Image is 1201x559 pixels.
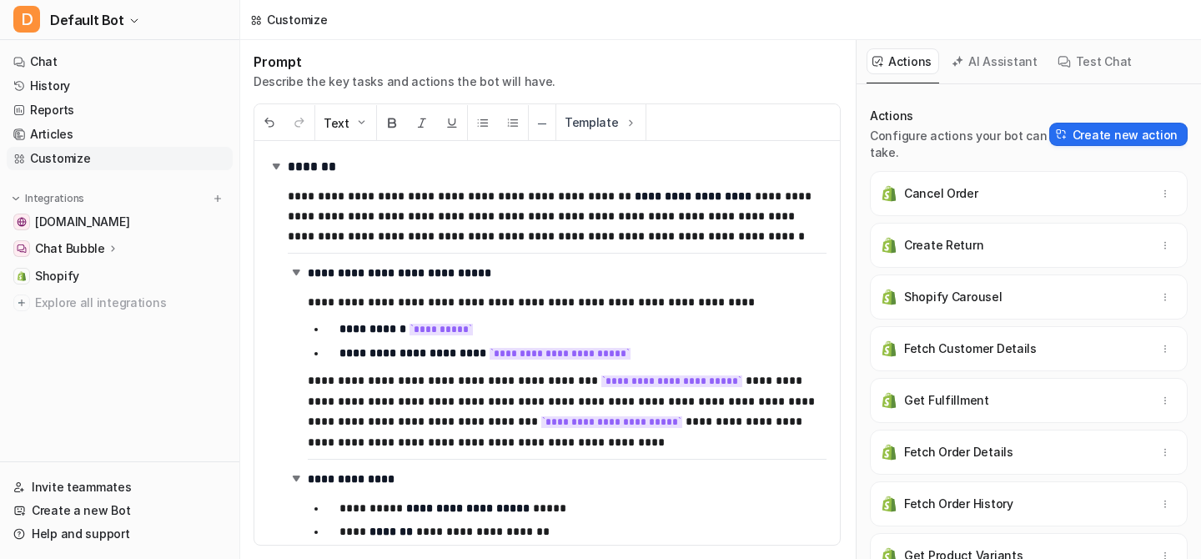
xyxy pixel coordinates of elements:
button: Undo [254,105,284,141]
button: Italic [407,105,437,141]
img: Fetch Customer Details icon [881,340,897,357]
a: History [7,74,233,98]
p: Integrations [25,192,84,205]
h1: Prompt [254,53,555,70]
button: Bold [377,105,407,141]
img: Italic [415,116,429,129]
a: ShopifyShopify [7,264,233,288]
p: Actions [870,108,1049,124]
p: Create Return [904,237,983,254]
a: Articles [7,123,233,146]
img: Dropdown Down Arrow [354,116,368,129]
img: Unordered List [476,116,490,129]
span: Shopify [35,268,79,285]
img: Undo [263,116,276,129]
span: [DOMAIN_NAME] [35,214,129,230]
p: Cancel Order [904,185,978,202]
a: Help and support [7,522,233,546]
button: Test Chat [1052,48,1139,74]
button: AI Assistant [946,48,1045,74]
button: Template [556,104,646,140]
img: expand-arrow.svg [288,264,304,280]
img: Shopify Carousel icon [881,289,897,305]
button: Actions [867,48,939,74]
button: Integrations [7,190,89,207]
button: Unordered List [468,105,498,141]
a: Chat [7,50,233,73]
p: Describe the key tasks and actions the bot will have. [254,73,555,90]
img: Cancel Order icon [881,185,897,202]
span: Default Bot [50,8,124,32]
p: Fetch Order History [904,496,1013,512]
img: Ordered List [506,116,520,129]
img: menu_add.svg [212,193,224,204]
img: Underline [445,116,459,129]
img: Bold [385,116,399,129]
a: www.antoinetteferwerda.com.au[DOMAIN_NAME] [7,210,233,234]
a: Customize [7,147,233,170]
button: Create new action [1049,123,1188,146]
p: Fetch Order Details [904,444,1013,461]
img: Get Fulfillment icon [881,392,897,409]
button: Redo [284,105,314,141]
img: www.antoinetteferwerda.com.au [17,217,27,227]
img: explore all integrations [13,295,30,311]
button: Underline [437,105,467,141]
span: D [13,6,40,33]
button: ─ [529,105,555,141]
p: Configure actions your bot can take. [870,128,1049,161]
p: Get Fulfillment [904,392,989,409]
div: Customize [267,11,327,28]
p: Chat Bubble [35,240,105,257]
img: Chat Bubble [17,244,27,254]
img: expand menu [10,193,22,204]
img: Redo [293,116,306,129]
img: Create action [1056,128,1068,140]
img: expand-arrow.svg [288,470,304,486]
img: Template [624,116,637,129]
a: Invite teammates [7,476,233,499]
button: Ordered List [498,105,528,141]
p: Fetch Customer Details [904,340,1037,357]
span: Explore all integrations [35,290,226,316]
button: Text [315,105,376,141]
a: Explore all integrations [7,291,233,315]
a: Create a new Bot [7,499,233,522]
img: Fetch Order History icon [881,496,897,512]
a: Reports [7,98,233,122]
p: Shopify Carousel [904,289,1003,305]
img: Create Return icon [881,237,897,254]
img: Fetch Order Details icon [881,444,897,461]
img: Shopify [17,271,27,281]
img: expand-arrow.svg [268,158,284,174]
